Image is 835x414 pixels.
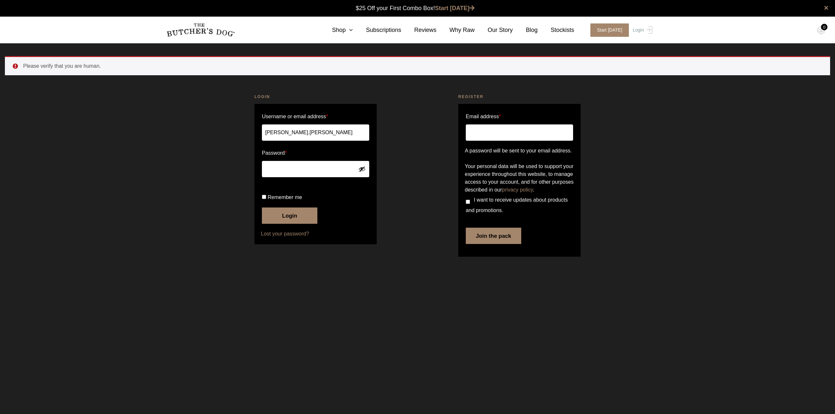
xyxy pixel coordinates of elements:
input: Remember me [262,195,266,199]
h2: Register [458,93,581,100]
button: Join the pack [466,228,521,244]
div: 0 [821,24,827,30]
a: Login [631,23,652,37]
p: Your personal data will be used to support your experience throughout this website, to manage acc... [465,163,574,194]
label: Email address [466,111,501,122]
a: Start [DATE] [435,5,475,11]
a: Stockists [538,26,574,35]
img: TBD_Cart-Empty.png [817,26,825,35]
label: Password [262,148,369,158]
span: Remember me [267,194,302,200]
a: Blog [513,26,538,35]
a: Shop [319,26,353,35]
button: Login [262,207,317,224]
span: I want to receive updates about products and promotions. [466,197,568,213]
a: Reviews [401,26,436,35]
button: Show password [358,165,366,173]
a: Our Story [475,26,513,35]
a: privacy policy [502,187,533,193]
a: Start [DATE] [584,23,631,37]
a: close [824,4,828,12]
a: Why Raw [436,26,475,35]
p: A password will be sent to your email address. [465,147,574,155]
h2: Login [254,93,377,100]
a: Lost your password? [261,230,370,238]
span: Start [DATE] [590,23,629,37]
label: Username or email address [262,111,369,122]
input: I want to receive updates about products and promotions. [466,200,470,204]
li: Please verify that you are human. [23,62,820,70]
a: Subscriptions [353,26,401,35]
